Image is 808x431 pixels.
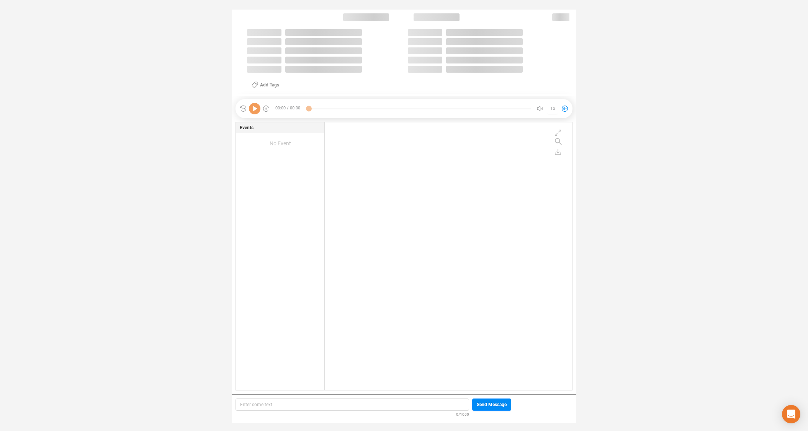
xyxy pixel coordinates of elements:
[550,102,555,115] span: 1x
[240,124,254,131] span: Events
[260,79,279,91] span: Add Tags
[329,124,572,389] div: grid
[477,398,507,411] span: Send Message
[247,79,284,91] button: Add Tags
[472,398,511,411] button: Send Message
[782,405,800,423] div: Open Intercom Messenger
[270,103,309,114] span: 00:00 / 00:00
[236,133,324,154] div: No Event
[456,411,469,417] span: 0/1000
[547,103,558,114] button: 1x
